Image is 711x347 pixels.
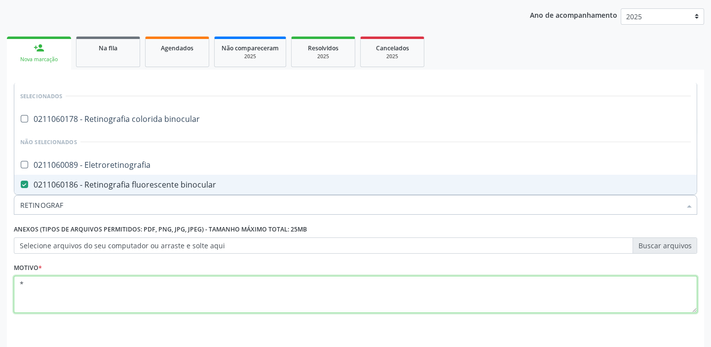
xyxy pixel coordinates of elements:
[34,42,44,53] div: person_add
[20,195,681,215] input: Buscar por procedimentos
[530,8,617,21] p: Ano de acompanhamento
[161,44,193,52] span: Agendados
[20,115,691,123] div: 0211060178 - Retinografia colorida binocular
[222,44,279,52] span: Não compareceram
[308,44,338,52] span: Resolvidos
[376,44,409,52] span: Cancelados
[368,53,417,60] div: 2025
[99,44,117,52] span: Na fila
[20,181,691,189] div: 0211060186 - Retinografia fluorescente binocular
[14,222,307,237] label: Anexos (Tipos de arquivos permitidos: PDF, PNG, JPG, JPEG) - Tamanho máximo total: 25MB
[14,56,64,63] div: Nova marcação
[20,161,691,169] div: 0211060089 - Eletroretinografia
[222,53,279,60] div: 2025
[299,53,348,60] div: 2025
[14,261,42,276] label: Motivo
